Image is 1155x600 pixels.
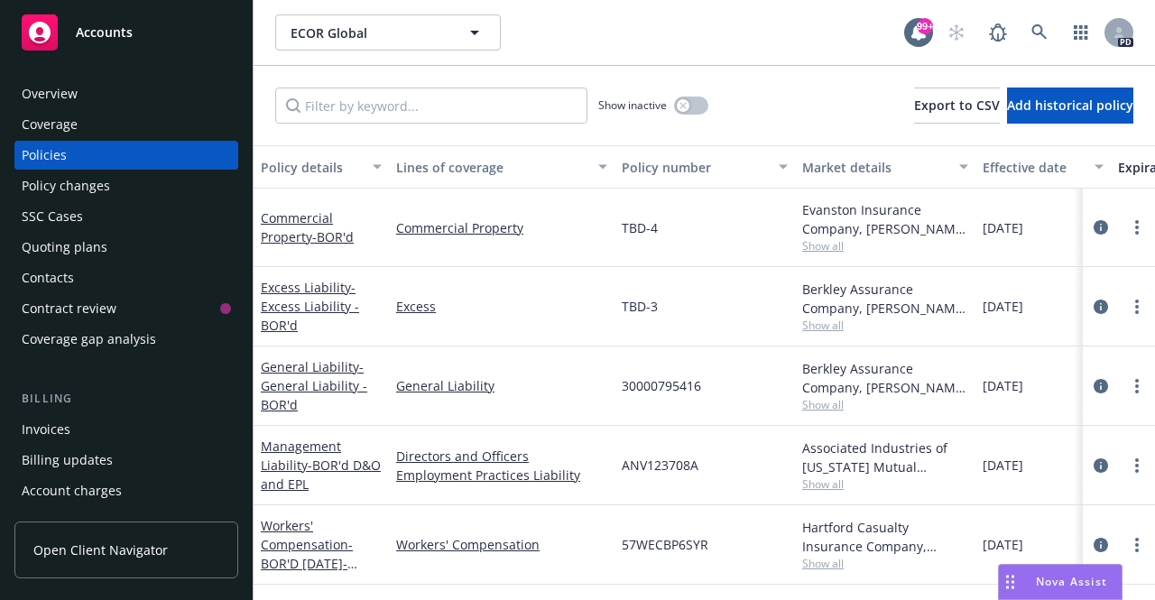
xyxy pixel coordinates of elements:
div: Coverage gap analysis [22,325,156,354]
span: 30000795416 [622,376,701,395]
div: Quoting plans [22,233,107,262]
a: Directors and Officers [396,447,607,466]
div: Account charges [22,476,122,505]
span: Show all [802,397,968,412]
a: Report a Bug [980,14,1016,51]
a: Switch app [1063,14,1099,51]
span: - General Liability - BOR'd [261,358,367,413]
button: Add historical policy [1007,88,1133,124]
a: Coverage gap analysis [14,325,238,354]
a: Employment Practices Liability [396,466,607,485]
button: Lines of coverage [389,145,614,189]
span: [DATE] [983,297,1023,316]
span: Nova Assist [1036,574,1107,589]
div: Hartford Casualty Insurance Company, Hartford Insurance Group [802,518,968,556]
div: Billing updates [22,446,113,475]
span: Show all [802,556,968,571]
span: - Excess Liability - BOR'd [261,279,359,334]
div: Overview [22,79,78,108]
button: Nova Assist [998,564,1123,600]
div: Evanston Insurance Company, [PERSON_NAME] Insurance, RT Specialty Insurance Services, LLC (RSG Sp... [802,200,968,238]
span: [DATE] [983,535,1023,554]
span: Show all [802,238,968,254]
a: circleInformation [1090,455,1112,476]
input: Filter by keyword... [275,88,587,124]
div: Policy number [622,158,768,177]
a: Commercial Property [396,218,607,237]
a: Start snowing [938,14,975,51]
span: Show all [802,318,968,333]
div: Contract review [22,294,116,323]
span: [DATE] [983,456,1023,475]
a: Contract review [14,294,238,323]
div: Billing [14,390,238,408]
a: Management Liability [261,438,381,493]
span: Accounts [76,25,133,40]
button: Effective date [975,145,1111,189]
a: circleInformation [1090,375,1112,397]
span: Show inactive [598,97,667,113]
a: more [1126,455,1148,476]
div: Contacts [22,263,74,292]
a: more [1126,217,1148,238]
span: Export to CSV [914,97,1000,114]
a: Excess Liability [261,279,359,334]
span: - BOR'd D&O and EPL [261,457,381,493]
div: Lines of coverage [396,158,587,177]
div: Drag to move [999,565,1021,599]
button: Export to CSV [914,88,1000,124]
a: circleInformation [1090,296,1112,318]
a: Search [1021,14,1058,51]
span: [DATE] [983,376,1023,395]
a: Contacts [14,263,238,292]
div: 99+ [917,18,933,34]
div: Associated Industries of [US_STATE] Mutual Insurance Company, Associated Industries of MA Mut Ins... [802,438,968,476]
span: TBD-4 [622,218,658,237]
span: TBD-3 [622,297,658,316]
span: Add historical policy [1007,97,1133,114]
button: Policy number [614,145,795,189]
a: Workers' Compensation [261,517,369,591]
a: more [1126,534,1148,556]
div: Invoices [22,415,70,444]
a: Workers' Compensation [396,535,607,554]
a: SSC Cases [14,202,238,231]
button: Market details [795,145,975,189]
div: Berkley Assurance Company, [PERSON_NAME] Corporation, RT Specialty Insurance Services, LLC (RSG S... [802,359,968,397]
a: Overview [14,79,238,108]
div: Effective date [983,158,1084,177]
span: [DATE] [983,218,1023,237]
span: ECOR Global [291,23,447,42]
div: SSC Cases [22,202,83,231]
a: General Liability [396,376,607,395]
a: Account charges [14,476,238,505]
span: ANV123708A [622,456,698,475]
a: Policy changes [14,171,238,200]
button: ECOR Global [275,14,501,51]
a: Coverage [14,110,238,139]
span: Open Client Navigator [33,540,168,559]
div: Policy details [261,158,362,177]
div: Policy changes [22,171,110,200]
div: Policies [22,141,67,170]
a: circleInformation [1090,217,1112,238]
button: Policy details [254,145,389,189]
a: General Liability [261,358,367,413]
div: Market details [802,158,948,177]
a: Excess [396,297,607,316]
a: more [1126,375,1148,397]
span: - BOR'd [312,228,354,245]
a: circleInformation [1090,534,1112,556]
div: Berkley Assurance Company, [PERSON_NAME] Corporation, RT Specialty Insurance Services, LLC (RSG S... [802,280,968,318]
a: Accounts [14,7,238,58]
a: Quoting plans [14,233,238,262]
div: Coverage [22,110,78,139]
a: Billing updates [14,446,238,475]
a: more [1126,296,1148,318]
span: 57WECBP6SYR [622,535,708,554]
span: - BOR'D [DATE]-[DATE] WC - C/RW [261,536,369,591]
a: Commercial Property [261,209,354,245]
span: Show all [802,476,968,492]
a: Policies [14,141,238,170]
a: Invoices [14,415,238,444]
